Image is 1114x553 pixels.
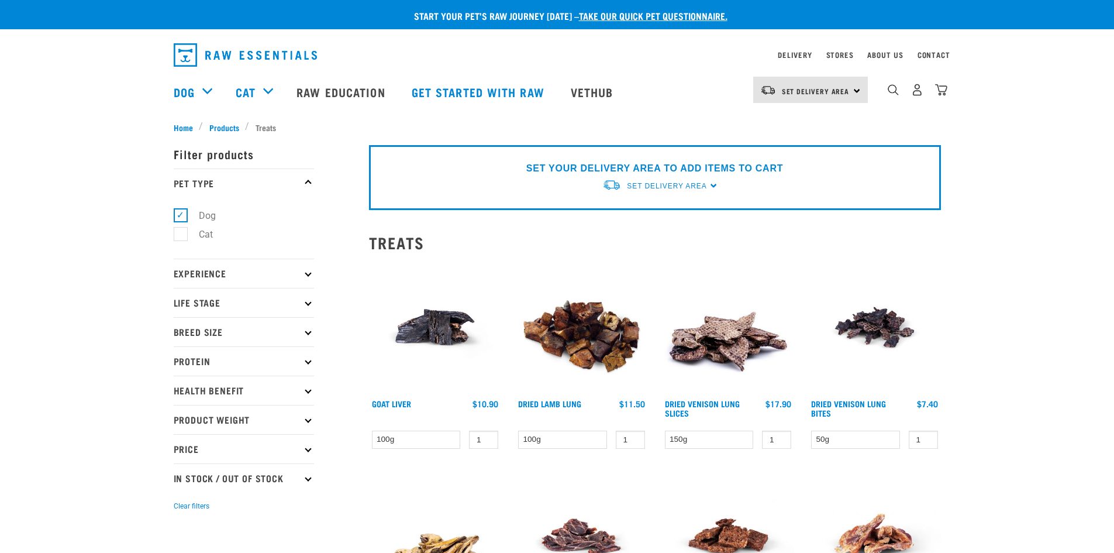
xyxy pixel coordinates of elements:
a: About Us [867,53,903,57]
p: Life Stage [174,288,314,317]
a: Home [174,121,199,133]
a: Vethub [559,68,628,115]
a: Dried Venison Lung Bites [811,401,886,415]
div: $11.50 [619,399,645,408]
a: Cat [236,83,256,101]
img: Goat Liver [369,261,502,394]
span: Set Delivery Area [627,182,706,190]
p: Pet Type [174,169,314,198]
img: Venison Lung Bites [808,261,941,394]
p: In Stock / Out Of Stock [174,463,314,493]
p: Protein [174,346,314,376]
p: Product Weight [174,405,314,434]
img: user.png [911,84,923,96]
input: 1 [909,431,938,449]
a: Goat Liver [372,401,411,406]
nav: dropdown navigation [164,39,950,71]
p: SET YOUR DELIVERY AREA TO ADD ITEMS TO CART [526,162,783,176]
input: 1 [469,431,498,449]
a: Dog [174,83,195,101]
img: van-moving.png [602,179,621,191]
img: home-icon@2x.png [935,84,947,96]
img: Raw Essentials Logo [174,43,317,67]
a: Raw Education [285,68,399,115]
a: Products [203,121,245,133]
a: Contact [918,53,950,57]
a: Dried Venison Lung Slices [665,401,740,415]
div: $10.90 [472,399,498,408]
img: home-icon-1@2x.png [888,84,899,95]
span: Home [174,121,193,133]
button: Clear filters [174,501,209,511]
p: Health Benefit [174,376,314,405]
img: Pile Of Dried Lamb Lungs For Pets [515,261,648,394]
input: 1 [616,431,645,449]
label: Cat [180,227,218,242]
span: Set Delivery Area [782,89,850,93]
a: Delivery [778,53,812,57]
h2: Treats [369,233,941,252]
a: take our quick pet questionnaire. [579,13,727,18]
input: 1 [762,431,791,449]
nav: breadcrumbs [174,121,941,133]
a: Stores [826,53,854,57]
div: $17.90 [765,399,791,408]
p: Price [174,434,314,463]
a: Get started with Raw [400,68,559,115]
div: $7.40 [917,399,938,408]
img: 1304 Venison Lung Slices 01 [662,261,795,394]
a: Dried Lamb Lung [518,401,581,406]
img: van-moving.png [760,85,776,95]
p: Filter products [174,139,314,169]
p: Experience [174,259,314,288]
p: Breed Size [174,317,314,346]
label: Dog [180,208,220,223]
span: Products [209,121,239,133]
